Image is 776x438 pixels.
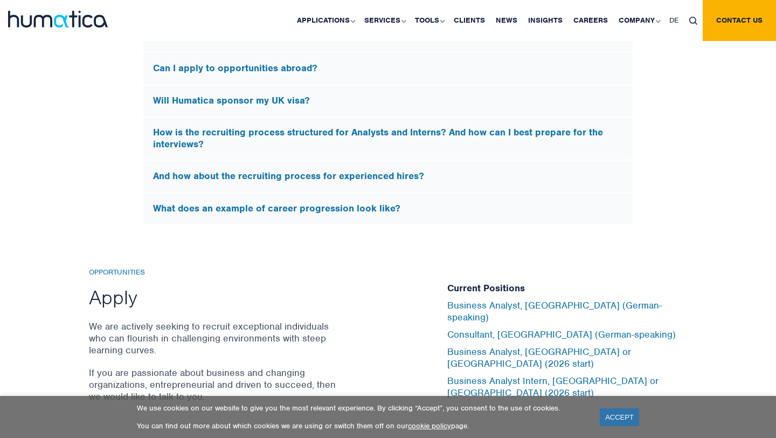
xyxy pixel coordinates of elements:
img: search_icon [689,17,697,25]
h5: Will Humatica sponsor my UK visa? [153,95,623,107]
a: ACCEPT [600,408,639,426]
h5: What does an example of career progression look like? [153,203,623,215]
img: logo [8,11,108,28]
h5: And how about the recruiting process for experienced hires? [153,170,623,182]
p: We are actively seeking to recruit exceptional individuals who can flourish in challenging enviro... [89,320,339,356]
p: If you are passionate about business and changing organizations, entrepreneurial and driven to su... [89,367,339,402]
a: Consultant, [GEOGRAPHIC_DATA] (German-speaking) [447,328,676,340]
span: DE [669,16,678,25]
p: We use cookies on our website to give you the most relevant experience. By clicking “Accept”, you... [137,403,586,413]
h6: Opportunities [89,268,339,277]
a: Business Analyst, [GEOGRAPHIC_DATA] (German-speaking) [447,299,662,323]
h5: Current Positions [447,283,687,295]
a: cookie policy [408,421,451,430]
h5: How is the recruiting process structured for Analysts and Interns? And how can I best prepare for... [153,127,623,150]
a: Business Analyst, [GEOGRAPHIC_DATA] or [GEOGRAPHIC_DATA] (2026 start) [447,346,631,369]
h5: Can I apply to opportunities abroad? [153,63,623,74]
p: You can find out more about which cookies we are using or switch them off on our page. [137,421,586,430]
h2: Apply [89,285,339,310]
a: Business Analyst Intern, [GEOGRAPHIC_DATA] or [GEOGRAPHIC_DATA] (2026 start) [447,375,659,399]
